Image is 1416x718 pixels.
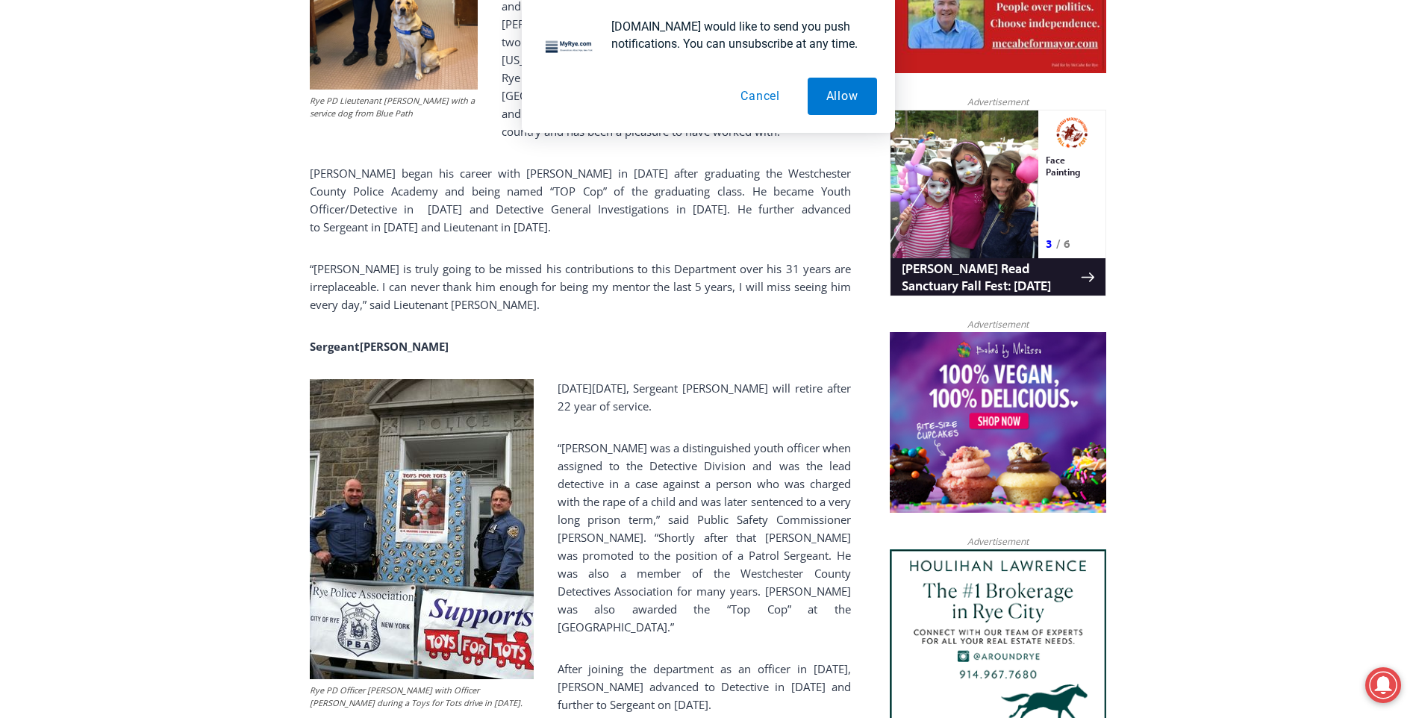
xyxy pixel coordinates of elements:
p: [PERSON_NAME] began his career with [PERSON_NAME] in [DATE] after graduating the Westchester Coun... [310,164,851,236]
div: Face Painting [156,44,208,122]
button: Allow [808,78,877,115]
div: 3 [156,126,163,141]
p: “[PERSON_NAME] is truly going to be missed his contributions to this Department over his 31 years... [310,260,851,313]
h4: [PERSON_NAME] Read Sanctuary Fall Fest: [DATE] [12,150,191,184]
div: / [166,126,170,141]
img: Rye PD Toys for Tots [310,379,534,679]
div: "The first chef I interviewed talked about coming to [GEOGRAPHIC_DATA] from [GEOGRAPHIC_DATA] in ... [377,1,705,145]
div: 6 [174,126,181,141]
p: “[PERSON_NAME] was a distinguished youth officer when assigned to the Detective Division and was ... [310,439,851,636]
img: Baked by Melissa [890,332,1106,513]
b: Sergeant [310,339,360,354]
a: [PERSON_NAME] Read Sanctuary Fall Fest: [DATE] [1,149,216,186]
p: After joining the department as an officer in [DATE], [PERSON_NAME] advanced to Detective in [DAT... [310,660,851,714]
span: Advertisement [952,317,1044,331]
img: notification icon [540,18,599,78]
a: Intern @ [DOMAIN_NAME] [359,145,723,186]
p: [DATE][DATE], Sergeant [PERSON_NAME] will retire after 22 year of service. [310,379,851,415]
div: [DOMAIN_NAME] would like to send you push notifications. You can unsubscribe at any time. [599,18,877,52]
figcaption: Rye PD Officer [PERSON_NAME] with Officer [PERSON_NAME] during a Toys for Tots drive in [DATE]. [310,684,534,710]
strong: [PERSON_NAME] [310,339,449,354]
span: Advertisement [952,534,1044,549]
span: Intern @ [DOMAIN_NAME] [390,149,692,182]
button: Cancel [722,78,799,115]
